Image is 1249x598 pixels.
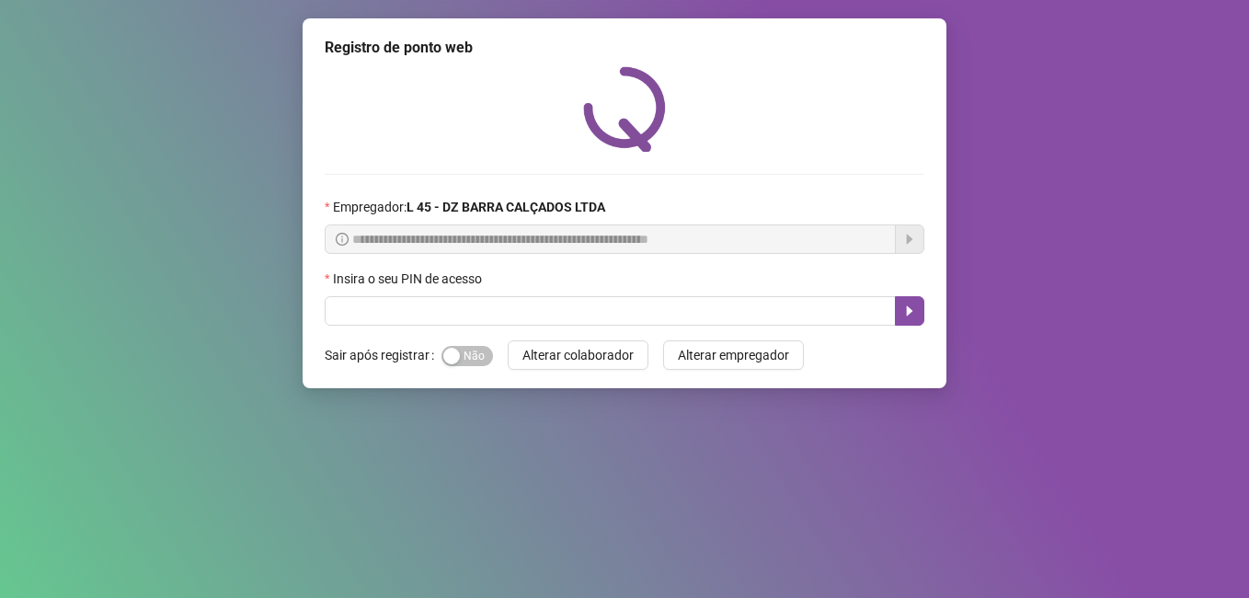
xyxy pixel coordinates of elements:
[325,340,441,370] label: Sair após registrar
[678,345,789,365] span: Alterar empregador
[325,37,924,59] div: Registro de ponto web
[902,304,917,318] span: caret-right
[522,345,634,365] span: Alterar colaborador
[336,233,349,246] span: info-circle
[407,200,605,214] strong: L 45 - DZ BARRA CALÇADOS LTDA
[508,340,648,370] button: Alterar colaborador
[333,197,605,217] span: Empregador :
[325,269,494,289] label: Insira o seu PIN de acesso
[583,66,666,152] img: QRPoint
[663,340,804,370] button: Alterar empregador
